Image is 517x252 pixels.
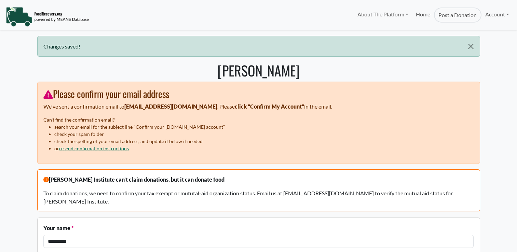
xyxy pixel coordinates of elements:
[43,176,474,184] p: [PERSON_NAME] Institute can't claim donations, but it can donate food
[54,138,474,145] li: check the spelling of your email address, and update it below if needed
[462,36,479,57] button: Close
[43,189,474,206] p: To claim donations, we need to confirm your tax exempt or mututal-aid organization status. Email ...
[43,224,73,232] label: Your name
[43,102,474,111] p: We've sent a confirmation email to . Please in the email.
[353,8,412,21] a: About The Platform
[54,123,474,130] li: search your email for the subject line "Confirm your [DOMAIN_NAME] account"
[124,103,217,110] strong: [EMAIL_ADDRESS][DOMAIN_NAME]
[6,6,89,27] img: NavigationLogo_FoodRecovery-91c16205cd0af1ed486a0f1a7774a6544ea792ac00100771e7dd3ec7c0e58e41.png
[235,103,304,110] strong: click "Confirm My Account"
[434,8,481,23] a: Post a Donation
[37,36,480,57] div: Changes saved!
[54,145,474,152] li: or
[43,116,474,123] p: Can't find the confirmation email?
[59,145,129,151] a: resend confirmation instructions
[481,8,513,21] a: Account
[54,130,474,138] li: check your spam folder
[412,8,434,23] a: Home
[37,62,480,79] h1: [PERSON_NAME]
[43,88,474,100] h3: Please confirm your email address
